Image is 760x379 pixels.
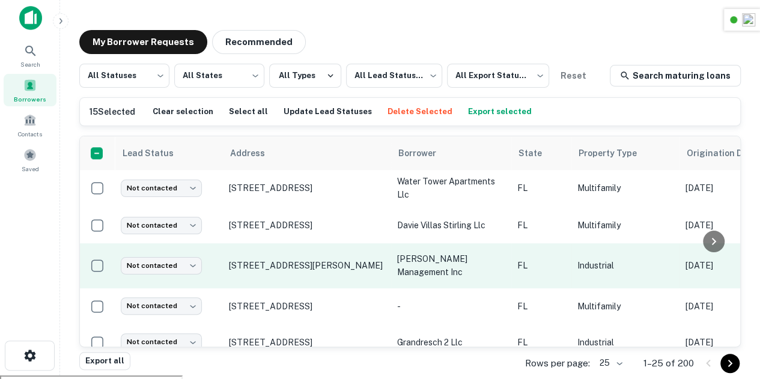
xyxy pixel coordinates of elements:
p: Multifamily [577,219,673,232]
div: Not contacted [121,257,202,274]
th: Property Type [571,136,679,170]
iframe: Chat Widget [700,244,760,302]
p: FL [517,300,565,313]
a: Contacts [4,109,56,141]
a: Search [4,39,56,71]
p: Multifamily [577,181,673,195]
p: - [397,300,505,313]
button: Clear selection [150,103,216,121]
p: [STREET_ADDRESS] [229,220,385,231]
p: [PERSON_NAME] management inc [397,252,505,279]
span: Borrower [398,146,452,160]
th: Borrower [391,136,511,170]
div: Not contacted [121,297,202,315]
button: Recommended [212,30,306,54]
p: [STREET_ADDRESS][PERSON_NAME] [229,260,385,271]
span: Property Type [579,146,652,160]
span: Lead Status [122,146,189,160]
span: Contacts [18,129,42,139]
button: Update Lead Statuses [281,103,375,121]
th: Address [223,136,391,170]
p: davie villas stirling llc [397,219,505,232]
button: All Types [269,64,341,88]
th: Lead Status [115,136,223,170]
p: Industrial [577,336,673,349]
p: [STREET_ADDRESS] [229,337,385,348]
div: Not contacted [121,180,202,197]
p: [STREET_ADDRESS] [229,301,385,312]
p: Rows per page: [525,356,590,371]
div: Not contacted [121,217,202,234]
div: All Lead Statuses [346,60,442,91]
a: Borrowers [4,74,56,106]
p: FL [517,181,565,195]
div: All States [174,60,264,91]
div: Not contacted [121,333,202,351]
th: State [511,136,571,170]
p: Multifamily [577,300,673,313]
button: Export all [79,352,130,370]
a: Search maturing loans [610,65,741,86]
h6: 15 Selected [90,105,135,118]
button: Delete Selected [385,103,455,121]
div: All Export Statuses [447,60,549,91]
p: 1–25 of 200 [643,356,694,371]
p: FL [517,219,565,232]
span: State [518,146,558,160]
p: [STREET_ADDRESS] [229,183,385,193]
button: Export selected [465,103,535,121]
div: All Statuses [79,60,169,91]
button: Reset [554,64,592,88]
div: 25 [595,354,624,372]
span: Saved [22,164,39,174]
button: My Borrower Requests [79,30,207,54]
p: FL [517,336,565,349]
button: Go to next page [720,354,740,373]
img: capitalize-icon.png [19,6,42,30]
p: water tower apartments llc [397,175,505,201]
p: Industrial [577,259,673,272]
p: FL [517,259,565,272]
a: Saved [4,144,56,176]
span: Address [230,146,281,160]
button: Select all [226,103,271,121]
span: Borrowers [14,94,46,104]
span: Search [20,59,40,69]
p: grandresch 2 llc [397,336,505,349]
